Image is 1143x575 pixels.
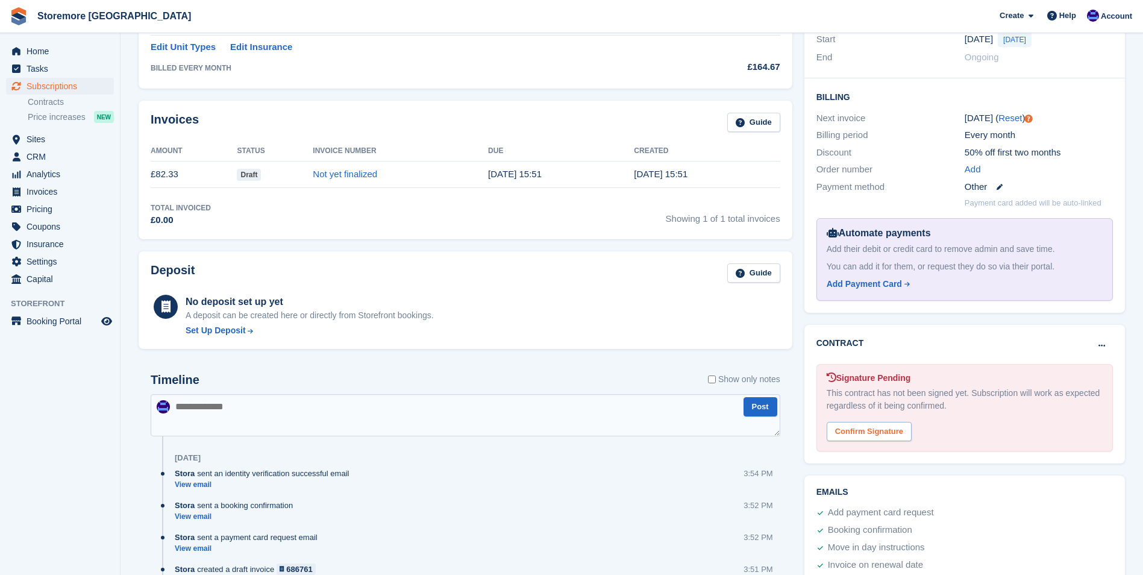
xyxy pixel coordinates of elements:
[175,500,195,511] span: Stora
[237,169,261,181] span: Draft
[27,43,99,60] span: Home
[99,314,114,328] a: Preview store
[277,564,316,575] a: 686761
[827,260,1103,273] div: You can add it for them, or request they do so via their portal.
[965,180,1113,194] div: Other
[94,111,114,123] div: NEW
[175,532,195,543] span: Stora
[27,201,99,218] span: Pricing
[27,218,99,235] span: Coupons
[175,453,201,463] div: [DATE]
[27,78,99,95] span: Subscriptions
[6,236,114,253] a: menu
[816,163,965,177] div: Order number
[488,142,634,161] th: Due
[827,387,1103,412] div: This contract has not been signed yet. Subscription will work as expected regardless of it being ...
[816,51,965,64] div: End
[175,480,355,490] a: View email
[1087,10,1099,22] img: Angela
[816,112,965,125] div: Next invoice
[175,500,299,511] div: sent a booking confirmation
[6,60,114,77] a: menu
[662,60,780,74] div: £164.67
[827,419,912,429] a: Confirm Signature
[6,43,114,60] a: menu
[998,113,1022,123] a: Reset
[230,40,292,54] a: Edit Insurance
[175,544,324,554] a: View email
[727,263,780,283] a: Guide
[6,148,114,165] a: menu
[6,131,114,148] a: menu
[28,110,114,124] a: Price increases NEW
[151,142,237,161] th: Amount
[6,218,114,235] a: menu
[827,278,1098,291] a: Add Payment Card
[186,324,434,337] a: Set Up Deposit
[708,373,716,386] input: Show only notes
[27,131,99,148] span: Sites
[186,309,434,322] p: A deposit can be created here or directly from Storefront bookings.
[28,96,114,108] a: Contracts
[816,337,864,350] h2: Contract
[175,468,355,479] div: sent an identity verification successful email
[965,52,999,62] span: Ongoing
[816,488,1113,497] h2: Emails
[6,183,114,200] a: menu
[175,532,324,543] div: sent a payment card request email
[11,298,120,310] span: Storefront
[151,263,195,283] h2: Deposit
[1059,10,1076,22] span: Help
[744,532,772,543] div: 3:52 PM
[6,166,114,183] a: menu
[6,313,114,330] a: menu
[313,169,377,179] a: Not yet finalized
[151,40,216,54] a: Edit Unit Types
[151,161,237,188] td: £82.33
[827,226,1103,240] div: Automate payments
[151,63,662,74] div: BILLED EVERY MONTH
[965,163,981,177] a: Add
[634,142,780,161] th: Created
[175,564,195,575] span: Stora
[27,148,99,165] span: CRM
[727,113,780,133] a: Guide
[151,203,211,213] div: Total Invoiced
[1023,113,1034,124] div: Tooltip anchor
[816,90,1113,102] h2: Billing
[634,169,687,179] time: 2025-08-13 14:51:59 UTC
[6,78,114,95] a: menu
[827,372,1103,385] div: Signature Pending
[175,468,195,479] span: Stora
[27,253,99,270] span: Settings
[1101,10,1132,22] span: Account
[816,128,965,142] div: Billing period
[744,468,772,479] div: 3:54 PM
[175,512,299,522] a: View email
[744,397,777,417] button: Post
[828,523,912,538] div: Booking confirmation
[828,506,934,520] div: Add payment card request
[151,113,199,133] h2: Invoices
[10,7,28,25] img: stora-icon-8386f47178a22dfd0bd8f6a31ec36ba5ce8667c1dd55bd0f319d3a0aa187defe.svg
[965,128,1113,142] div: Every month
[744,500,772,511] div: 3:52 PM
[1000,10,1024,22] span: Create
[27,166,99,183] span: Analytics
[33,6,196,26] a: Storemore [GEOGRAPHIC_DATA]
[151,213,211,227] div: £0.00
[965,197,1101,209] p: Payment card added will be auto-linked
[827,422,912,442] div: Confirm Signature
[157,400,170,413] img: Angela
[27,271,99,287] span: Capital
[237,142,313,161] th: Status
[666,203,780,227] span: Showing 1 of 1 total invoices
[827,243,1103,256] div: Add their debit or credit card to remove admin and save time.
[6,271,114,287] a: menu
[828,541,925,555] div: Move in day instructions
[816,180,965,194] div: Payment method
[175,564,322,575] div: created a draft invoice
[816,146,965,160] div: Discount
[27,60,99,77] span: Tasks
[6,253,114,270] a: menu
